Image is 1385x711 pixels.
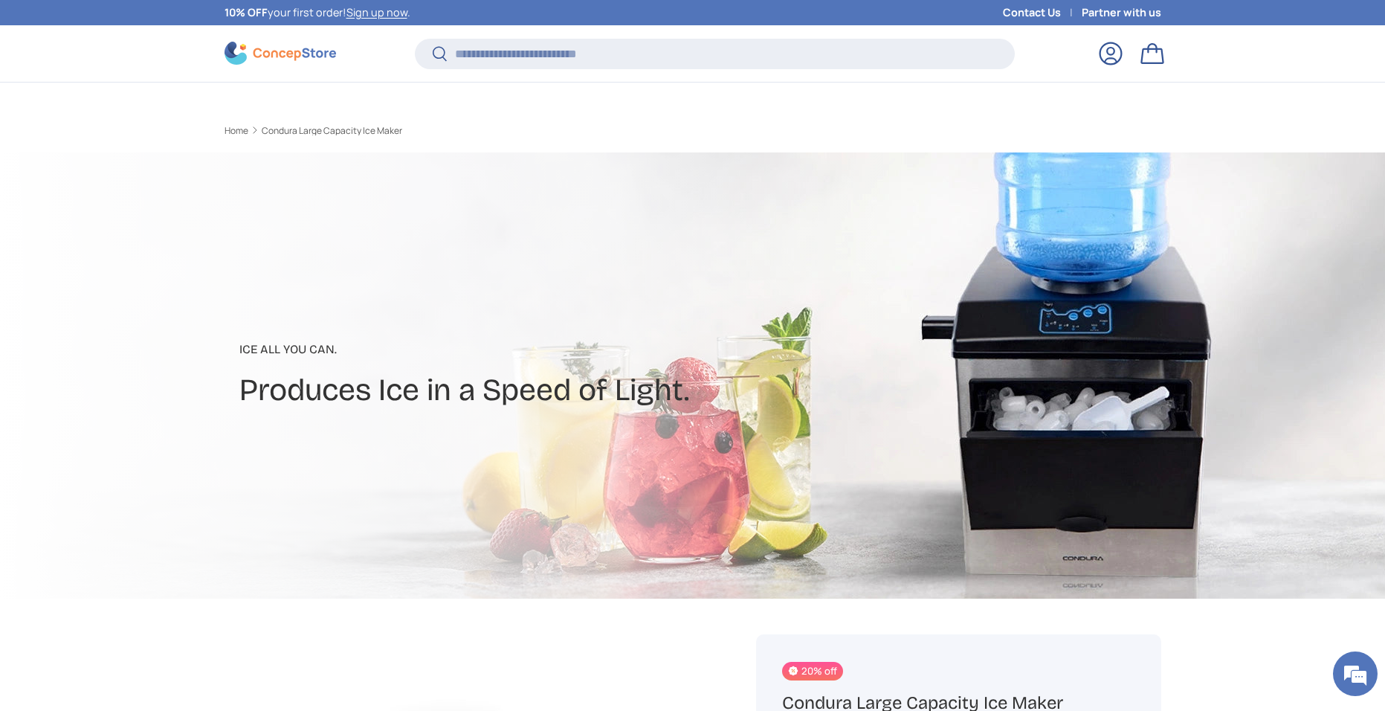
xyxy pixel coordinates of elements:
[225,5,268,19] strong: 10% OFF
[225,126,248,135] a: Home
[782,662,842,681] span: 20% off
[262,126,402,135] a: Condura Large Capacity Ice Maker
[1082,4,1161,21] a: Partner with us
[239,341,689,358] p: Ice All You Can.
[225,124,721,138] nav: Breadcrumbs
[239,370,689,411] h2: Produces Ice in a Speed of Light.
[1003,4,1082,21] a: Contact Us
[225,42,336,65] img: ConcepStore
[225,4,410,21] p: your first order! .
[346,5,407,19] a: Sign up now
